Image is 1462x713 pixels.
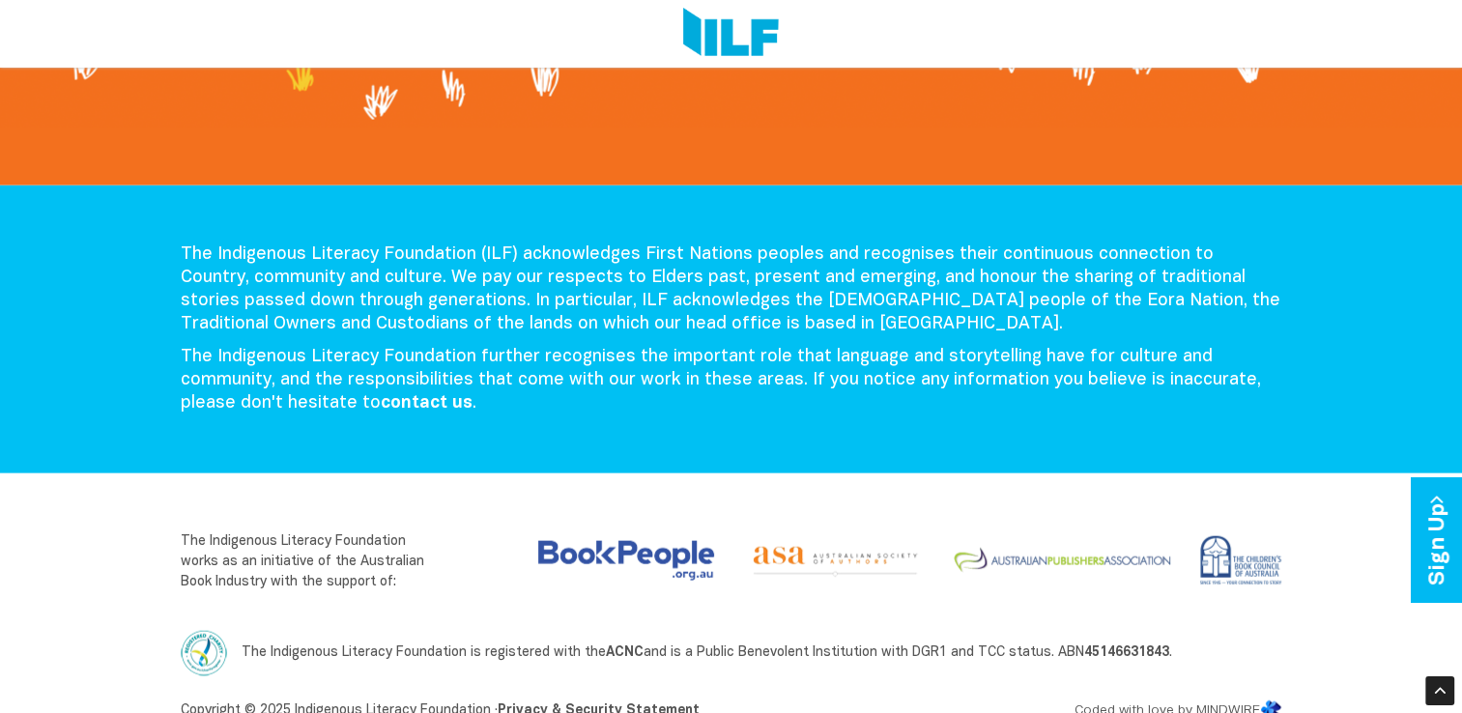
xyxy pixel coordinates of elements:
[381,395,473,412] a: contact us
[181,346,1282,415] p: The Indigenous Literacy Foundation further recognises the important role that language and storyt...
[1193,531,1282,590] img: Children’s Book Council of Australia (CBCA)
[606,647,644,660] a: ACNC
[1084,647,1169,660] a: 45146631843
[181,630,1282,676] p: The Indigenous Literacy Foundation is registered with the and is a Public Benevolent Institution ...
[538,541,714,581] a: Visit the Australian Booksellers Association website
[930,531,1178,590] a: Visit the Australian Publishers Association website
[538,541,714,581] img: Australian Booksellers Association Inc.
[1425,676,1454,705] div: Scroll Back to Top
[181,531,435,592] p: The Indigenous Literacy Foundation works as an initiative of the Australian Book Industry with th...
[181,243,1282,336] p: The Indigenous Literacy Foundation (ILF) acknowledges First Nations peoples and recognises their ...
[743,531,930,580] img: Australian Society of Authors
[683,8,779,60] img: Logo
[945,531,1178,590] img: Australian Publishers Association
[1178,531,1282,590] a: Visit the Children’s Book Council of Australia website
[728,531,930,580] a: Visit the Australian Society of Authors website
